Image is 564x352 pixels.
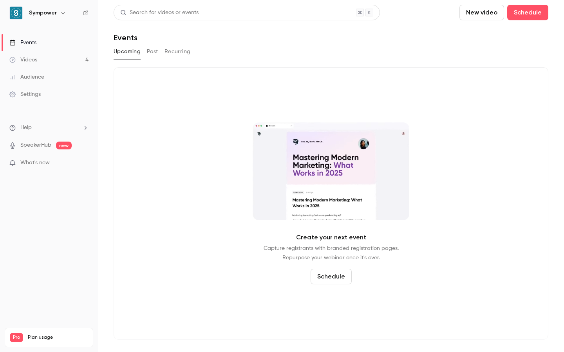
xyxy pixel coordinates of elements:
[147,45,158,58] button: Past
[20,159,50,167] span: What's new
[264,244,399,262] p: Capture registrants with branded registration pages. Repurpose your webinar once it's over.
[164,45,191,58] button: Recurring
[20,141,51,149] a: SpeakerHub
[9,124,89,132] li: help-dropdown-opener
[56,142,72,149] span: new
[29,9,57,17] h6: Sympower
[28,334,88,341] span: Plan usage
[10,7,22,19] img: Sympower
[20,124,32,132] span: Help
[296,233,366,242] p: Create your next event
[10,333,23,342] span: Pro
[9,56,37,64] div: Videos
[9,39,36,47] div: Events
[311,269,352,284] button: Schedule
[9,90,41,98] div: Settings
[79,160,89,167] iframe: Noticeable Trigger
[114,45,141,58] button: Upcoming
[114,33,137,42] h1: Events
[120,9,199,17] div: Search for videos or events
[507,5,548,20] button: Schedule
[459,5,504,20] button: New video
[9,73,44,81] div: Audience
